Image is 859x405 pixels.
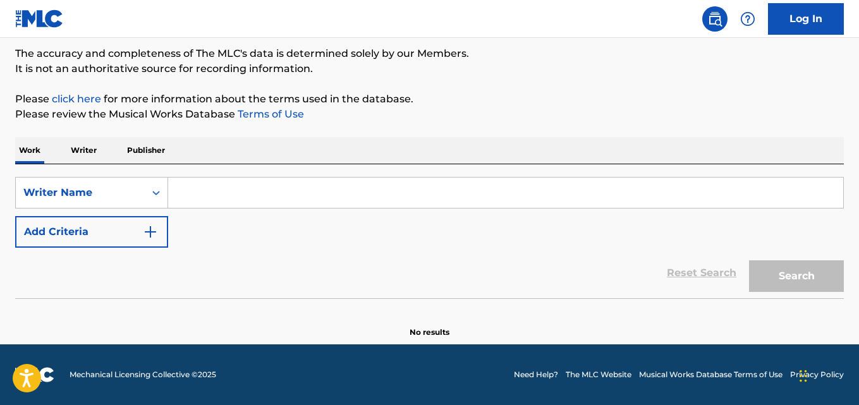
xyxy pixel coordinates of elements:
[67,137,101,164] p: Writer
[796,344,859,405] iframe: Chat Widget
[790,369,844,380] a: Privacy Policy
[735,6,760,32] div: Help
[15,216,168,248] button: Add Criteria
[15,61,844,76] p: It is not an authoritative source for recording information.
[23,185,137,200] div: Writer Name
[702,6,728,32] a: Public Search
[566,369,631,380] a: The MLC Website
[707,11,722,27] img: search
[800,357,807,395] div: Drag
[410,311,449,338] p: No results
[15,367,54,382] img: logo
[235,108,304,120] a: Terms of Use
[768,3,844,35] a: Log In
[15,46,844,61] p: The accuracy and completeness of The MLC's data is determined solely by our Members.
[15,107,844,122] p: Please review the Musical Works Database
[15,92,844,107] p: Please for more information about the terms used in the database.
[70,369,216,380] span: Mechanical Licensing Collective © 2025
[15,137,44,164] p: Work
[143,224,158,239] img: 9d2ae6d4665cec9f34b9.svg
[740,11,755,27] img: help
[639,369,783,380] a: Musical Works Database Terms of Use
[123,137,169,164] p: Publisher
[52,93,101,105] a: click here
[15,9,64,28] img: MLC Logo
[15,177,844,298] form: Search Form
[514,369,558,380] a: Need Help?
